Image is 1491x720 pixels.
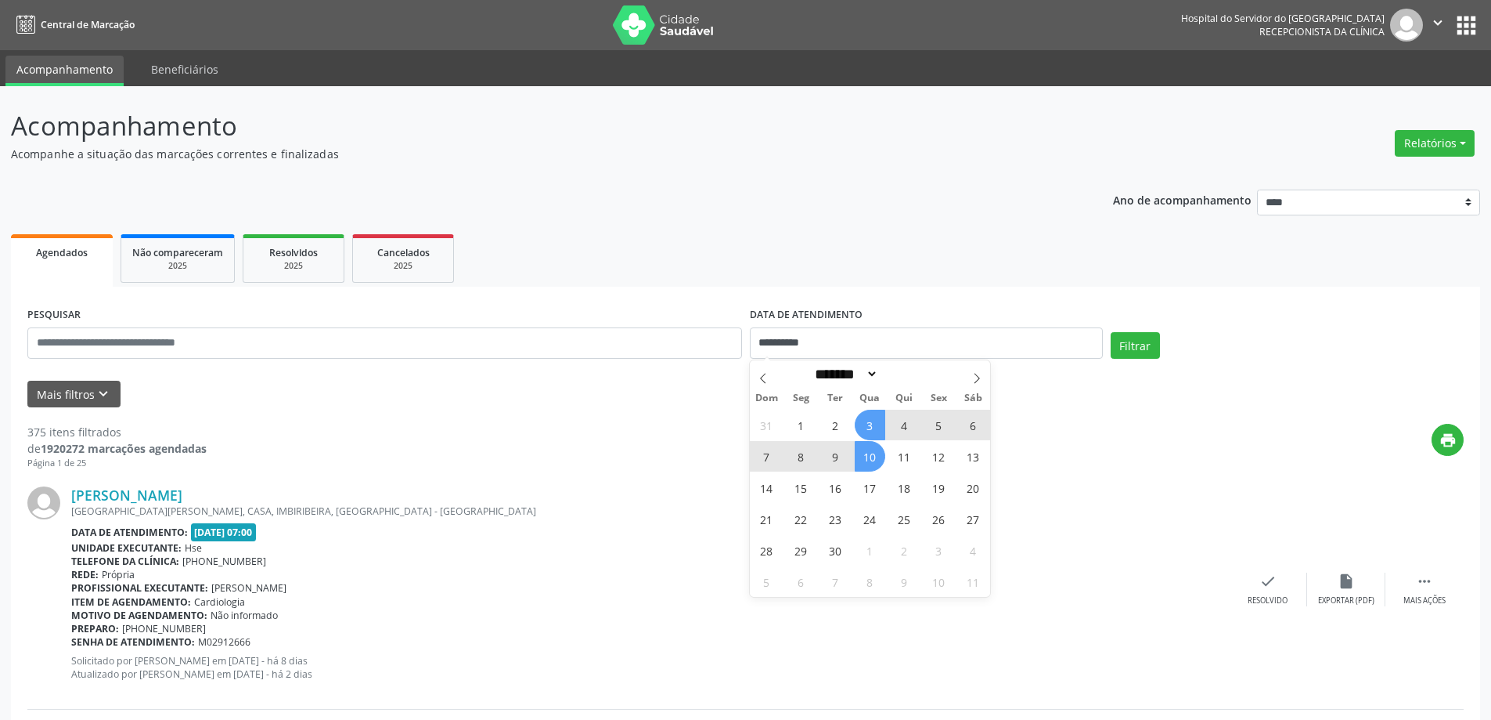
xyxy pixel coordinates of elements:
[751,441,782,472] span: Setembro 7, 2025
[958,472,989,503] span: Setembro 20, 2025
[924,504,954,534] span: Setembro 26, 2025
[132,260,223,272] div: 2025
[786,566,816,597] span: Outubro 6, 2025
[364,260,442,272] div: 2025
[887,393,921,403] span: Qui
[783,393,818,403] span: Seg
[211,581,286,595] span: [PERSON_NAME]
[1395,130,1475,157] button: Relatórios
[786,504,816,534] span: Setembro 22, 2025
[820,410,851,440] span: Setembro 2, 2025
[810,366,879,382] select: Month
[11,146,1039,162] p: Acompanhe a situação das marcações correntes e finalizadas
[855,410,885,440] span: Setembro 3, 2025
[958,410,989,440] span: Setembro 6, 2025
[889,472,920,503] span: Setembro 18, 2025
[889,441,920,472] span: Setembro 11, 2025
[786,535,816,566] span: Setembro 29, 2025
[71,505,1229,518] div: [GEOGRAPHIC_DATA][PERSON_NAME], CASA, IMBIRIBEIRA, [GEOGRAPHIC_DATA] - [GEOGRAPHIC_DATA]
[71,622,119,635] b: Preparo:
[1259,25,1385,38] span: Recepcionista da clínica
[786,441,816,472] span: Setembro 8, 2025
[122,622,206,635] span: [PHONE_NUMBER]
[820,566,851,597] span: Outubro 7, 2025
[1453,12,1480,39] button: apps
[41,18,135,31] span: Central de Marcação
[95,385,112,403] i: keyboard_arrow_down
[1416,573,1433,590] i: 
[185,541,202,555] span: Hse
[750,303,863,327] label: DATA DE ATENDIMENTO
[786,410,816,440] span: Setembro 1, 2025
[1429,14,1446,31] i: 
[958,535,989,566] span: Outubro 4, 2025
[27,381,121,408] button: Mais filtroskeyboard_arrow_down
[855,472,885,503] span: Setembro 17, 2025
[27,440,207,457] div: de
[41,441,207,456] strong: 1920272 marcações agendadas
[27,303,81,327] label: PESQUISAR
[878,366,930,382] input: Year
[1390,9,1423,42] img: img
[820,504,851,534] span: Setembro 23, 2025
[958,441,989,472] span: Setembro 13, 2025
[1318,595,1374,606] div: Exportar (PDF)
[1338,573,1355,590] i: insert_drive_file
[924,410,954,440] span: Setembro 5, 2025
[71,541,182,555] b: Unidade executante:
[1181,12,1385,25] div: Hospital do Servidor do [GEOGRAPHIC_DATA]
[71,609,207,622] b: Motivo de agendamento:
[852,393,887,403] span: Qua
[1423,9,1453,42] button: 
[71,526,188,539] b: Data de atendimento:
[71,595,191,609] b: Item de agendamento:
[820,472,851,503] span: Setembro 16, 2025
[751,472,782,503] span: Setembro 14, 2025
[269,246,318,259] span: Resolvidos
[211,609,278,622] span: Não informado
[71,568,99,581] b: Rede:
[889,566,920,597] span: Outubro 9, 2025
[889,535,920,566] span: Outubro 2, 2025
[820,441,851,472] span: Setembro 9, 2025
[924,535,954,566] span: Outubro 3, 2025
[102,568,135,581] span: Própria
[27,457,207,470] div: Página 1 de 25
[71,555,179,568] b: Telefone da clínica:
[71,487,182,504] a: [PERSON_NAME]
[889,410,920,440] span: Setembro 4, 2025
[254,260,333,272] div: 2025
[1248,595,1288,606] div: Resolvido
[71,635,195,649] b: Senha de atendimento:
[27,487,60,519] img: img
[786,472,816,503] span: Setembro 15, 2025
[924,472,954,503] span: Setembro 19, 2025
[820,535,851,566] span: Setembro 30, 2025
[818,393,852,403] span: Ter
[855,504,885,534] span: Setembro 24, 2025
[71,581,208,595] b: Profissional executante:
[1113,190,1252,209] p: Ano de acompanhamento
[11,107,1039,146] p: Acompanhamento
[956,393,990,403] span: Sáb
[36,246,88,259] span: Agendados
[751,566,782,597] span: Outubro 5, 2025
[182,555,266,568] span: [PHONE_NUMBER]
[924,441,954,472] span: Setembro 12, 2025
[11,12,135,38] a: Central de Marcação
[191,523,257,541] span: [DATE] 07:00
[198,635,250,649] span: M02912666
[1259,573,1277,590] i: check
[751,410,782,440] span: Agosto 31, 2025
[377,246,430,259] span: Cancelados
[1432,424,1464,456] button: print
[855,441,885,472] span: Setembro 10, 2025
[71,654,1229,681] p: Solicitado por [PERSON_NAME] em [DATE] - há 8 dias Atualizado por [PERSON_NAME] em [DATE] - há 2 ...
[1111,332,1160,359] button: Filtrar
[924,566,954,597] span: Outubro 10, 2025
[1403,595,1446,606] div: Mais ações
[958,504,989,534] span: Setembro 27, 2025
[27,424,207,440] div: 375 itens filtrados
[751,535,782,566] span: Setembro 28, 2025
[140,56,229,83] a: Beneficiários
